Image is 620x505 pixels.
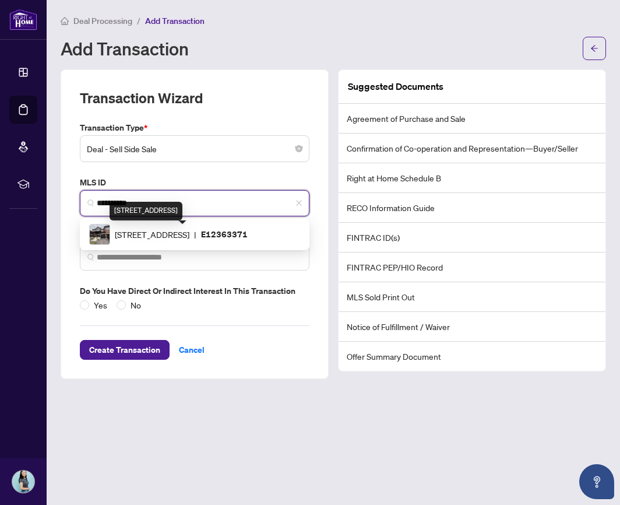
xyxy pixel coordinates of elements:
span: Yes [89,299,112,311]
span: [STREET_ADDRESS] [115,228,189,241]
h1: Add Transaction [61,39,189,58]
img: Profile Icon [12,471,34,493]
span: Cancel [179,341,205,359]
button: Open asap [579,464,614,499]
div: [STREET_ADDRESS] [110,202,182,220]
img: search_icon [87,254,94,261]
img: IMG-E12363371_1.jpg [90,225,110,244]
button: Create Transaction [80,340,170,360]
li: FINTRAC PEP/HIO Record [339,253,605,282]
span: home [61,17,69,25]
article: Suggested Documents [348,79,443,94]
li: Offer Summary Document [339,342,605,371]
li: MLS Sold Print Out [339,282,605,312]
span: No [126,299,146,311]
li: Right at Home Schedule B [339,163,605,193]
li: / [137,14,140,27]
span: Create Transaction [89,341,160,359]
span: close-circle [295,145,302,152]
label: Do you have direct or indirect interest in this transaction [80,285,309,297]
li: Agreement of Purchase and Sale [339,104,605,134]
h2: Transaction Wizard [80,89,203,107]
li: RECO Information Guide [339,193,605,223]
li: Notice of Fulfillment / Waiver [339,312,605,342]
li: FINTRAC ID(s) [339,223,605,253]
span: arrow-left [590,44,598,52]
span: Add Transaction [145,16,205,26]
img: search_icon [87,199,94,206]
span: Deal - Sell Side Sale [87,138,302,160]
span: Deal Processing [73,16,132,26]
button: Cancel [170,340,214,360]
img: logo [9,9,37,30]
span: close [295,199,302,206]
span: | [194,228,196,241]
label: Transaction Type [80,121,309,134]
p: E12363371 [201,227,248,241]
li: Confirmation of Co-operation and Representation—Buyer/Seller [339,134,605,163]
label: MLS ID [80,176,309,189]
